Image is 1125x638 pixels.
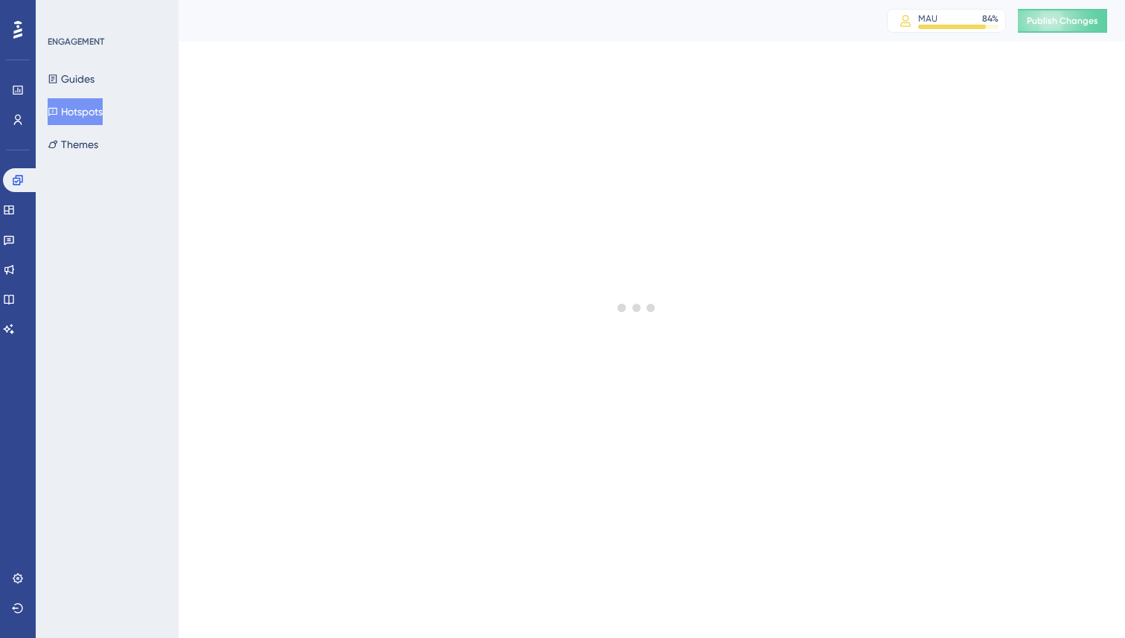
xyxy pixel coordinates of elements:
div: 84 % [982,13,999,25]
button: Publish Changes [1018,9,1107,33]
div: ENGAGEMENT [48,36,104,48]
div: MAU [918,13,937,25]
button: Guides [48,66,94,92]
button: Hotspots [48,98,103,125]
span: Publish Changes [1027,15,1098,27]
button: Themes [48,131,98,158]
